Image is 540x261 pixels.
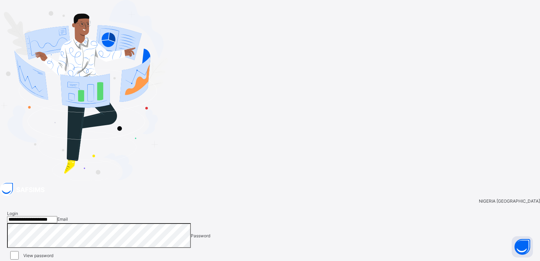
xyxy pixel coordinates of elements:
span: Password [191,233,210,238]
span: Login [7,211,18,216]
label: View password [23,253,53,258]
span: Email [57,216,68,222]
span: NIGERIA [GEOGRAPHIC_DATA] [479,198,540,204]
button: Open asap [512,236,533,257]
